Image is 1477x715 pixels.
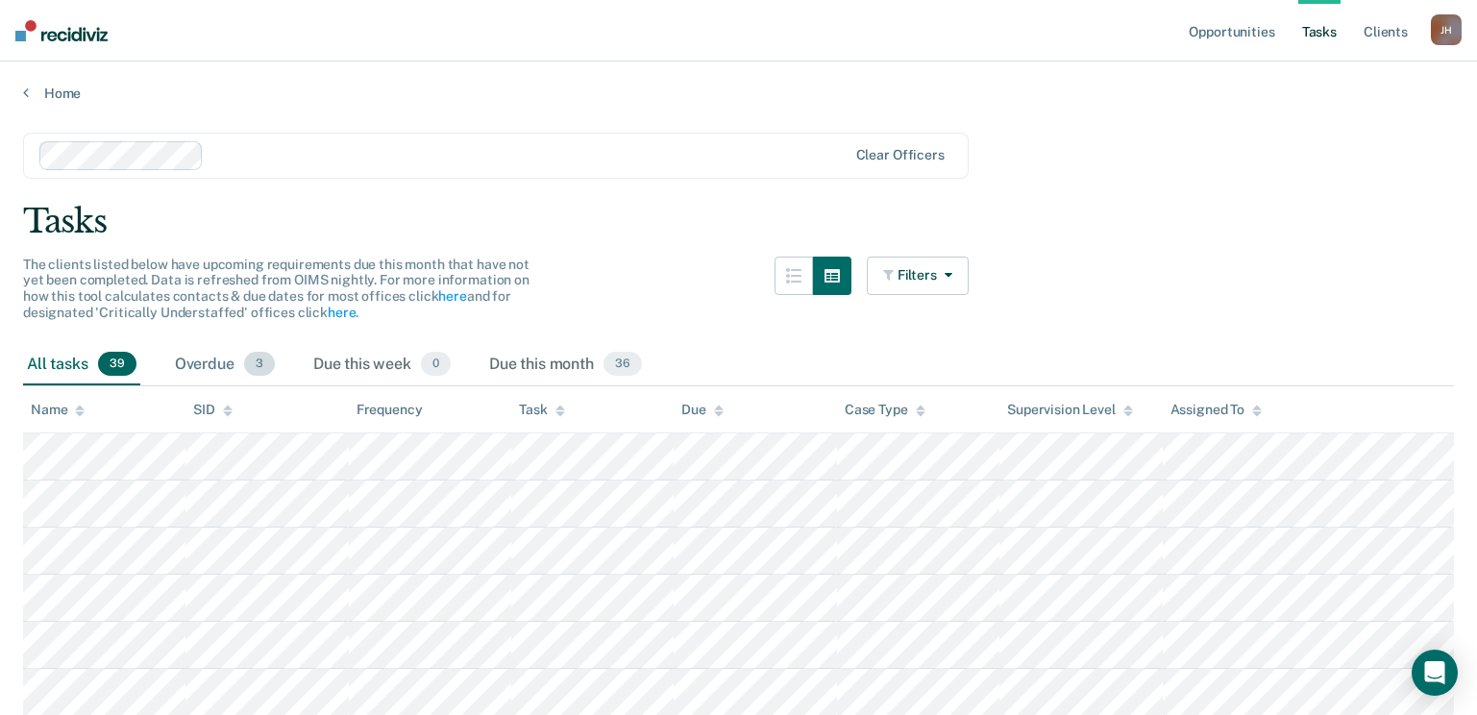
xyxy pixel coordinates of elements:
[357,402,423,418] div: Frequency
[23,257,529,320] span: The clients listed below have upcoming requirements due this month that have not yet been complet...
[309,344,455,386] div: Due this week0
[421,352,451,377] span: 0
[1170,402,1262,418] div: Assigned To
[1431,14,1462,45] button: JH
[98,352,136,377] span: 39
[23,344,140,386] div: All tasks39
[485,344,646,386] div: Due this month36
[171,344,279,386] div: Overdue3
[328,305,356,320] a: here
[23,202,1454,241] div: Tasks
[193,402,233,418] div: SID
[1007,402,1133,418] div: Supervision Level
[681,402,724,418] div: Due
[438,288,466,304] a: here
[23,85,1454,102] a: Home
[15,20,108,41] img: Recidiviz
[856,147,945,163] div: Clear officers
[244,352,275,377] span: 3
[519,402,564,418] div: Task
[1412,650,1458,696] div: Open Intercom Messenger
[845,402,925,418] div: Case Type
[31,402,85,418] div: Name
[603,352,642,377] span: 36
[867,257,969,295] button: Filters
[1431,14,1462,45] div: J H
